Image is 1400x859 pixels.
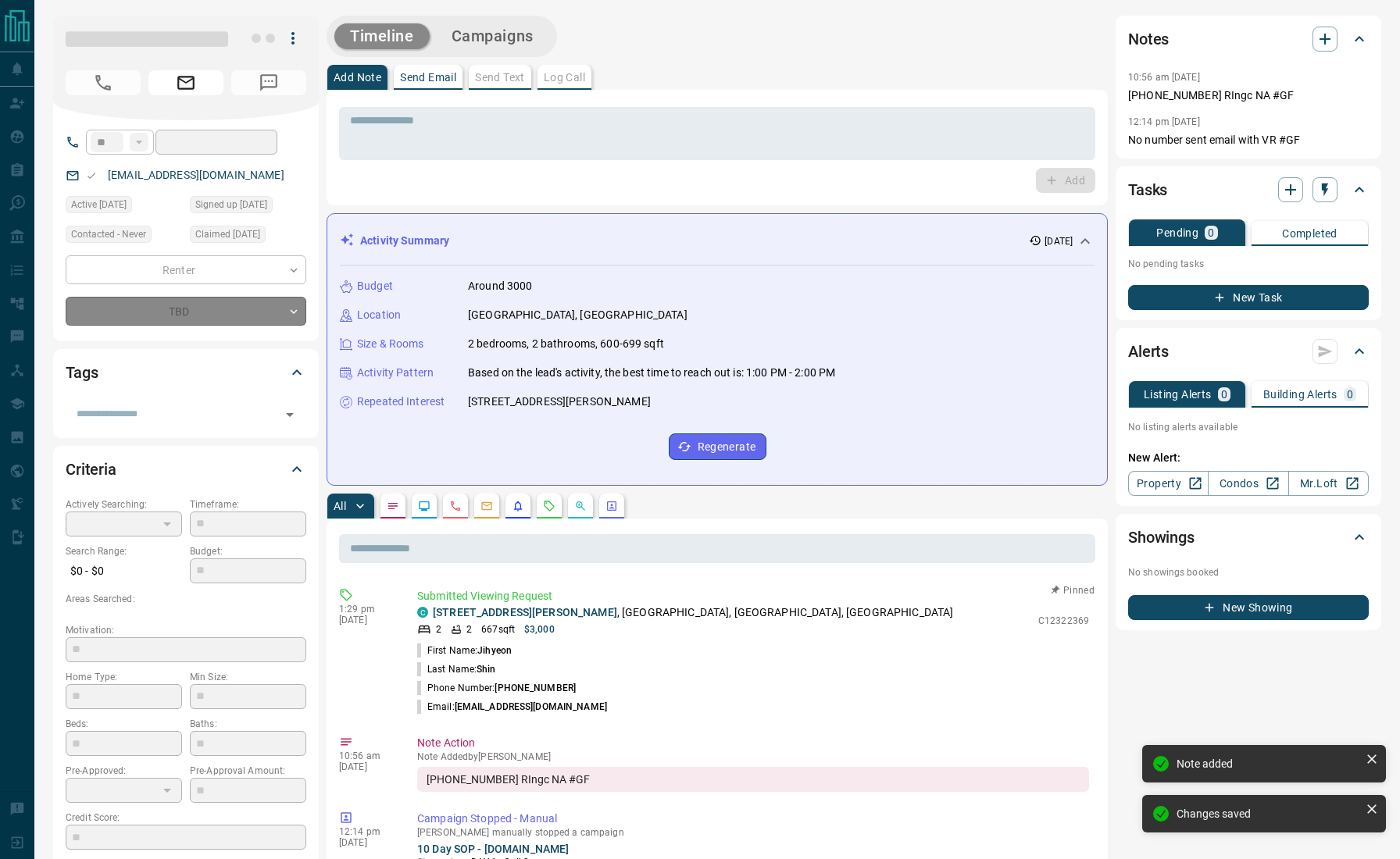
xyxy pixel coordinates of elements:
p: 12:14 pm [DATE] [1128,116,1200,127]
p: 0 [1347,389,1353,400]
p: Actively Searching: [66,497,182,511]
p: All [334,501,346,511]
span: [PHONE_NUMBER] [495,683,576,693]
span: [EMAIL_ADDRESS][DOMAIN_NAME] [455,701,607,712]
p: No listing alerts available [1128,420,1369,434]
p: Beds: [66,717,182,731]
div: Criteria [66,451,306,488]
p: No showings booked [1128,565,1369,579]
p: No number sent email with VR #GF [1128,132,1369,148]
svg: Opportunities [574,500,587,512]
h2: Tasks [1128,177,1167,202]
p: 2 [436,622,441,636]
p: First Name: [417,643,512,658]
svg: Lead Browsing Activity [418,500,430,512]
p: [GEOGRAPHIC_DATA], [GEOGRAPHIC_DATA] [468,307,687,323]
span: Signed up [DATE] [195,197,267,212]
div: Activity Summary[DATE] [340,226,1095,255]
p: [DATE] [1045,234,1073,248]
svg: Listing Alerts [512,500,524,512]
div: Sun Aug 03 2025 [66,196,182,218]
svg: Calls [449,500,462,512]
p: , [GEOGRAPHIC_DATA], [GEOGRAPHIC_DATA], [GEOGRAPHIC_DATA] [433,604,953,621]
p: Pending [1156,227,1198,238]
svg: Agent Actions [605,500,618,512]
p: Building Alerts [1263,389,1337,400]
p: 2 [466,622,472,636]
button: Pinned [1050,583,1095,597]
p: Search Range: [66,544,182,558]
a: Mr.Loft [1288,471,1369,496]
div: Notes [1128,20,1369,58]
svg: Email Valid [86,170,97,181]
p: Submitted Viewing Request [417,588,1089,604]
span: Shin [477,664,495,675]
p: Location [357,307,401,323]
div: [PHONE_NUMBER] RIngc NA #GF [417,767,1089,792]
p: 667 sqft [481,622,515,636]
button: New Showing [1128,595,1369,620]
div: Changes saved [1177,807,1359,820]
p: 0 [1208,227,1214,238]
p: Add Note [334,72,381,83]
p: [DATE] [339,615,394,626]
p: [STREET_ADDRESS][PERSON_NAME] [468,394,651,410]
p: [PHONE_NUMBER] RIngc NA #GF [1128,87,1369,104]
div: Note added [1177,757,1359,770]
p: Campaign Stopped - Manual [417,811,1089,827]
p: Home Type: [66,670,182,684]
p: Budget [357,278,393,294]
p: 10:56 am [DATE] [1128,72,1200,83]
div: Renter [66,255,306,284]
p: [DATE] [339,761,394,772]
p: Email: [417,700,607,714]
a: [EMAIL_ADDRESS][DOMAIN_NAME] [108,169,284,181]
p: 1:29 pm [339,604,394,615]
p: 12:14 pm [339,826,394,837]
p: Last Name: [417,662,496,676]
button: Open [279,404,301,426]
p: Pre-Approval Amount: [190,764,306,778]
span: Contacted - Never [71,226,146,242]
p: Motivation: [66,623,306,637]
h2: Notes [1128,27,1169,52]
a: 10 Day SOP - [DOMAIN_NAME] [417,843,569,855]
span: Jihyeon [477,645,512,656]
p: 2 bedrooms, 2 bathrooms, 600-699 sqft [468,336,664,352]
p: [PERSON_NAME] manually stopped a campaign [417,827,1089,838]
h2: Criteria [66,457,116,482]
p: Size & Rooms [357,336,424,352]
svg: Notes [387,500,399,512]
h2: Alerts [1128,339,1169,364]
p: Credit Score: [66,811,306,825]
p: Budget: [190,544,306,558]
h2: Tags [66,360,98,385]
span: Active [DATE] [71,197,127,212]
button: Timeline [334,23,430,49]
p: [DATE] [339,837,394,848]
button: Regenerate [669,433,766,460]
p: 0 [1221,389,1227,400]
a: [STREET_ADDRESS][PERSON_NAME] [433,606,617,618]
button: Campaigns [436,23,549,49]
p: Note Action [417,735,1089,751]
p: Activity Pattern [357,365,434,381]
span: Email [148,70,223,95]
button: New Task [1128,285,1369,310]
div: condos.ca [417,607,428,618]
p: $3,000 [524,622,555,636]
span: No Number [66,70,141,95]
p: Pre-Approved: [66,764,182,778]
div: Sun Aug 03 2025 [190,196,306,218]
p: $0 - $0 [66,558,182,584]
svg: Requests [543,500,555,512]
p: Based on the lead's activity, the best time to reach out is: 1:00 PM - 2:00 PM [468,365,835,381]
span: No Number [231,70,306,95]
span: Claimed [DATE] [195,226,260,242]
p: Phone Number: [417,681,576,695]
p: Min Size: [190,670,306,684]
p: Areas Searched: [66,592,306,606]
div: Sun Aug 03 2025 [190,226,306,248]
a: Property [1128,471,1209,496]
p: Note Added by [PERSON_NAME] [417,751,1089,762]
